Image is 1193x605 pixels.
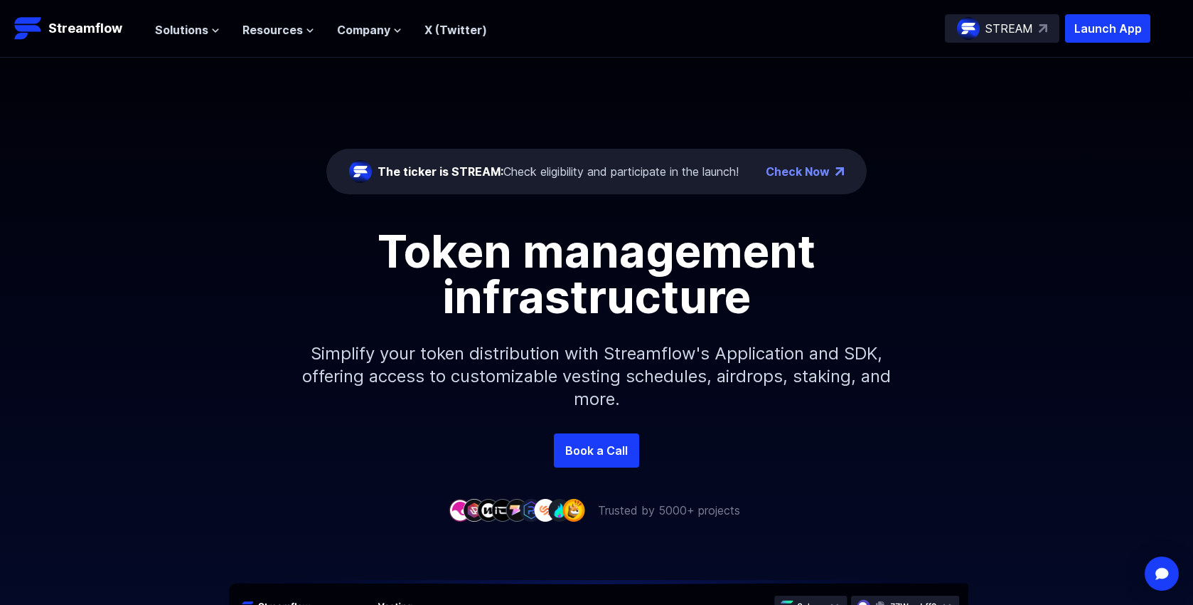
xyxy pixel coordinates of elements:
[424,23,487,37] a: X (Twitter)
[491,499,514,521] img: company-4
[1145,557,1179,591] div: Open Intercom Messenger
[291,320,902,433] p: Simplify your token distribution with Streamflow's Application and SDK, offering access to custom...
[48,19,122,38] p: Streamflow
[349,160,372,183] img: streamflow-logo-circle.png
[534,499,557,521] img: company-7
[505,499,528,521] img: company-5
[957,17,980,40] img: streamflow-logo-circle.png
[155,21,208,38] span: Solutions
[554,433,639,468] a: Book a Call
[766,163,830,180] a: Check Now
[985,20,1033,37] p: STREAM
[945,14,1059,43] a: STREAM
[598,502,740,519] p: Trusted by 5000+ projects
[14,14,141,43] a: Streamflow
[277,228,916,320] h1: Token management infrastructure
[337,21,390,38] span: Company
[14,14,43,43] img: Streamflow Logo
[155,21,220,38] button: Solutions
[463,499,486,521] img: company-2
[378,163,739,180] div: Check eligibility and participate in the launch!
[449,499,471,521] img: company-1
[1065,14,1150,43] button: Launch App
[242,21,314,38] button: Resources
[242,21,303,38] span: Resources
[562,499,585,521] img: company-9
[337,21,402,38] button: Company
[548,499,571,521] img: company-8
[1039,24,1047,33] img: top-right-arrow.svg
[378,164,503,179] span: The ticker is STREAM:
[520,499,542,521] img: company-6
[835,167,844,176] img: top-right-arrow.png
[477,499,500,521] img: company-3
